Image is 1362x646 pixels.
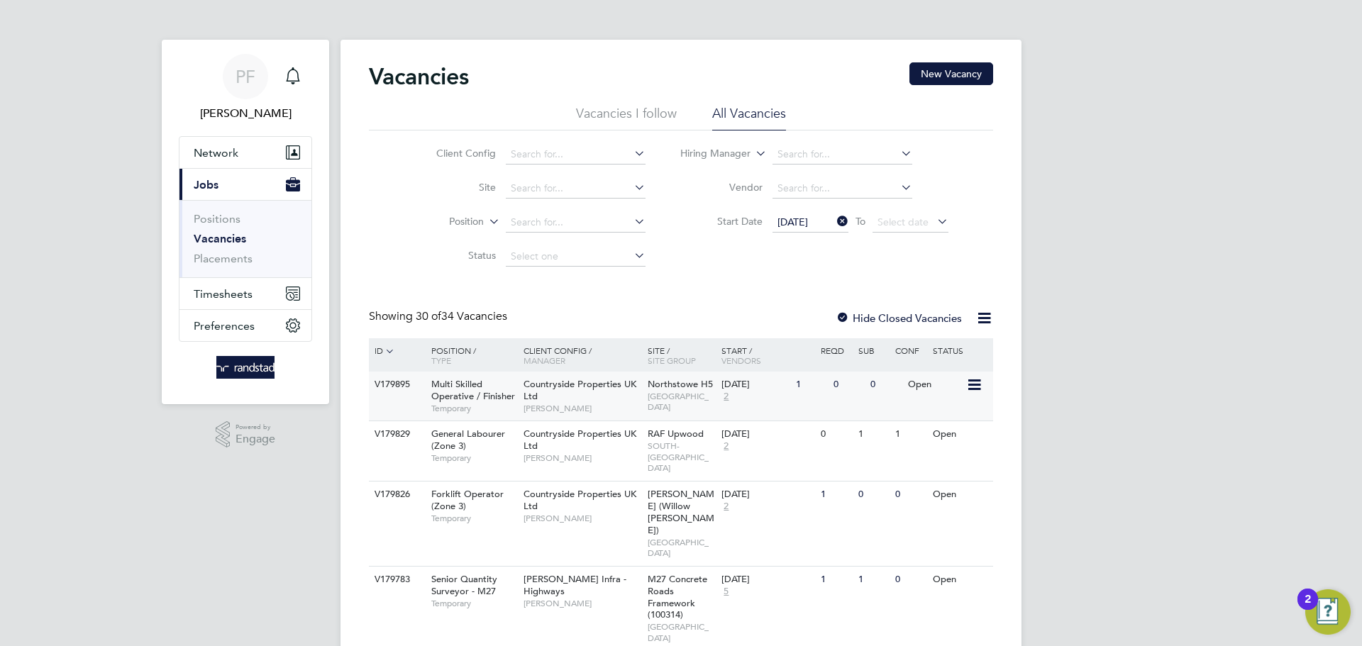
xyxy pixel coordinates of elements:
[718,338,817,372] div: Start /
[524,513,641,524] span: [PERSON_NAME]
[929,567,991,593] div: Open
[648,537,715,559] span: [GEOGRAPHIC_DATA]
[431,452,516,464] span: Temporary
[648,573,707,621] span: M27 Concrete Roads Framework (100314)
[1305,589,1351,635] button: Open Resource Center, 2 new notifications
[817,567,854,593] div: 1
[194,146,238,160] span: Network
[836,311,962,325] label: Hide Closed Vacancies
[179,169,311,200] button: Jobs
[371,567,421,593] div: V179783
[162,40,329,404] nav: Main navigation
[909,62,993,85] button: New Vacancy
[194,319,255,333] span: Preferences
[524,355,565,366] span: Manager
[431,598,516,609] span: Temporary
[721,428,814,440] div: [DATE]
[669,147,751,161] label: Hiring Manager
[179,278,311,309] button: Timesheets
[721,440,731,452] span: 2
[929,421,991,447] div: Open
[416,309,441,323] span: 30 of
[648,391,715,413] span: [GEOGRAPHIC_DATA]
[867,372,904,398] div: 0
[179,310,311,341] button: Preferences
[524,488,636,512] span: Countryside Properties UK Ltd
[648,378,713,390] span: Northstowe H5
[194,212,240,225] a: Positions
[431,428,505,452] span: General Labourer (Zone 3)
[648,355,696,366] span: Site Group
[855,567,892,593] div: 1
[431,403,516,414] span: Temporary
[777,216,808,228] span: [DATE]
[855,338,892,362] div: Sub
[520,338,644,372] div: Client Config /
[431,355,451,366] span: Type
[892,421,929,447] div: 1
[431,488,504,512] span: Forklift Operator (Zone 3)
[830,372,867,398] div: 0
[506,247,646,267] input: Select one
[179,200,311,277] div: Jobs
[644,338,719,372] div: Site /
[855,481,892,508] div: 0
[648,488,714,536] span: [PERSON_NAME] (Willow [PERSON_NAME])
[855,421,892,447] div: 1
[194,252,253,265] a: Placements
[929,481,991,508] div: Open
[721,501,731,513] span: 2
[371,338,421,364] div: ID
[194,287,253,301] span: Timesheets
[371,481,421,508] div: V179826
[371,372,421,398] div: V179895
[524,573,626,597] span: [PERSON_NAME] Infra - Highways
[414,181,496,194] label: Site
[236,67,255,86] span: PF
[506,179,646,199] input: Search for...
[648,428,704,440] span: RAF Upwood
[721,355,761,366] span: Vendors
[371,421,421,447] div: V179829
[179,54,312,122] a: PF[PERSON_NAME]
[431,573,497,597] span: Senior Quantity Surveyor - M27
[792,372,829,398] div: 1
[414,249,496,262] label: Status
[179,137,311,168] button: Network
[721,391,731,403] span: 2
[216,356,275,379] img: randstad-logo-retina.png
[369,62,469,91] h2: Vacancies
[721,489,814,501] div: [DATE]
[524,452,641,464] span: [PERSON_NAME]
[817,481,854,508] div: 1
[892,338,929,362] div: Conf
[524,598,641,609] span: [PERSON_NAME]
[421,338,520,372] div: Position /
[236,433,275,445] span: Engage
[892,481,929,508] div: 0
[712,105,786,130] li: All Vacancies
[369,309,510,324] div: Showing
[892,567,929,593] div: 0
[576,105,677,130] li: Vacancies I follow
[721,574,814,586] div: [DATE]
[216,421,276,448] a: Powered byEngage
[524,403,641,414] span: [PERSON_NAME]
[506,145,646,165] input: Search for...
[236,421,275,433] span: Powered by
[179,356,312,379] a: Go to home page
[506,213,646,233] input: Search for...
[402,215,484,229] label: Position
[817,338,854,362] div: Reqd
[648,621,715,643] span: [GEOGRAPHIC_DATA]
[773,179,912,199] input: Search for...
[416,309,507,323] span: 34 Vacancies
[431,378,515,402] span: Multi Skilled Operative / Finisher
[431,513,516,524] span: Temporary
[851,212,870,230] span: To
[524,378,636,402] span: Countryside Properties UK Ltd
[681,181,763,194] label: Vendor
[929,338,991,362] div: Status
[524,428,636,452] span: Countryside Properties UK Ltd
[194,232,246,245] a: Vacancies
